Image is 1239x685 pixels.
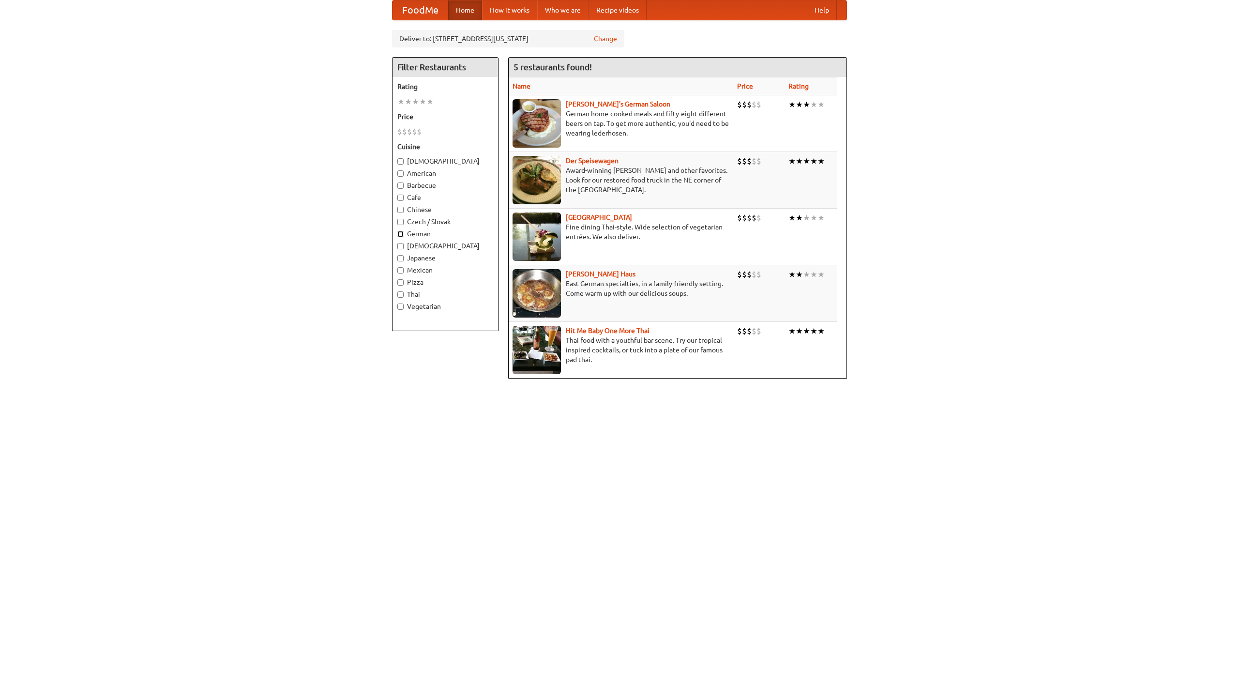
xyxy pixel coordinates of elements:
a: [PERSON_NAME] Haus [566,270,635,278]
label: American [397,168,493,178]
li: ★ [817,326,825,336]
img: speisewagen.jpg [513,156,561,204]
a: [PERSON_NAME]'s German Saloon [566,100,670,108]
label: Pizza [397,277,493,287]
li: ★ [788,156,796,167]
li: $ [407,126,412,137]
input: Czech / Slovak [397,219,404,225]
li: $ [737,326,742,336]
li: ★ [788,326,796,336]
input: Vegetarian [397,304,404,310]
li: $ [747,156,752,167]
a: Hit Me Baby One More Thai [566,327,650,335]
h5: Rating [397,82,493,91]
li: $ [752,99,756,110]
li: $ [737,99,742,110]
li: $ [742,213,747,223]
label: [DEMOGRAPHIC_DATA] [397,156,493,166]
input: Mexican [397,267,404,274]
a: Help [807,0,837,20]
li: ★ [810,213,817,223]
li: ★ [803,99,810,110]
p: East German specialties, in a family-friendly setting. Come warm up with our delicious soups. [513,279,729,298]
li: $ [737,269,742,280]
label: Czech / Slovak [397,217,493,227]
li: $ [747,213,752,223]
label: Vegetarian [397,302,493,311]
li: $ [756,99,761,110]
input: [DEMOGRAPHIC_DATA] [397,243,404,249]
input: Thai [397,291,404,298]
li: ★ [803,269,810,280]
li: ★ [817,213,825,223]
li: ★ [810,269,817,280]
label: Japanese [397,253,493,263]
li: $ [752,156,756,167]
label: Cafe [397,193,493,202]
h5: Price [397,112,493,122]
li: ★ [419,96,426,107]
li: ★ [810,156,817,167]
a: Price [737,82,753,90]
li: ★ [405,96,412,107]
li: $ [737,156,742,167]
a: Recipe videos [589,0,647,20]
li: ★ [796,326,803,336]
li: $ [742,99,747,110]
a: Rating [788,82,809,90]
a: Name [513,82,530,90]
li: $ [742,156,747,167]
li: $ [756,326,761,336]
li: ★ [796,213,803,223]
li: ★ [817,156,825,167]
li: ★ [803,156,810,167]
li: $ [397,126,402,137]
li: $ [747,326,752,336]
li: $ [747,99,752,110]
a: How it works [482,0,537,20]
li: ★ [426,96,434,107]
li: ★ [788,269,796,280]
li: $ [742,269,747,280]
p: Fine dining Thai-style. Wide selection of vegetarian entrées. We also deliver. [513,222,729,242]
input: [DEMOGRAPHIC_DATA] [397,158,404,165]
li: $ [747,269,752,280]
li: ★ [810,99,817,110]
h5: Cuisine [397,142,493,152]
label: German [397,229,493,239]
li: ★ [796,269,803,280]
img: esthers.jpg [513,99,561,148]
input: Pizza [397,279,404,286]
li: ★ [803,213,810,223]
label: [DEMOGRAPHIC_DATA] [397,241,493,251]
li: ★ [397,96,405,107]
a: FoodMe [393,0,448,20]
p: Thai food with a youthful bar scene. Try our tropical inspired cocktails, or tuck into a plate of... [513,335,729,365]
a: Who we are [537,0,589,20]
p: Award-winning [PERSON_NAME] and other favorites. Look for our restored food truck in the NE corne... [513,166,729,195]
li: ★ [810,326,817,336]
a: Der Speisewagen [566,157,619,165]
li: $ [756,269,761,280]
li: $ [737,213,742,223]
li: ★ [817,99,825,110]
img: babythai.jpg [513,326,561,374]
li: ★ [796,156,803,167]
input: Barbecue [397,183,404,189]
ng-pluralize: 5 restaurants found! [514,62,592,72]
p: German home-cooked meals and fifty-eight different beers on tap. To get more authentic, you'd nee... [513,109,729,138]
li: ★ [412,96,419,107]
input: American [397,170,404,177]
li: ★ [788,99,796,110]
input: Cafe [397,195,404,201]
li: $ [756,213,761,223]
h4: Filter Restaurants [393,58,498,77]
li: $ [742,326,747,336]
li: $ [756,156,761,167]
a: [GEOGRAPHIC_DATA] [566,213,632,221]
li: ★ [817,269,825,280]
